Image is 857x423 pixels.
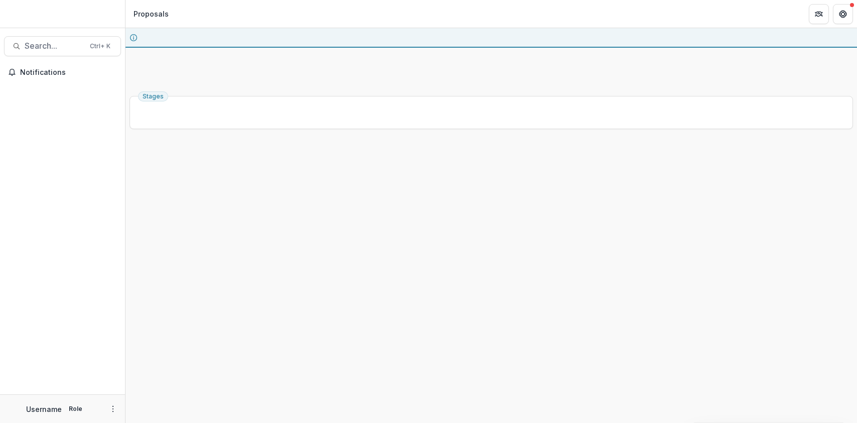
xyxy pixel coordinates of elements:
div: Ctrl + K [88,41,112,52]
div: Proposals [134,9,169,19]
span: Search... [25,41,84,51]
button: Get Help [833,4,853,24]
p: Username [26,404,62,414]
nav: breadcrumb [130,7,173,21]
button: Notifications [4,64,121,80]
p: Role [66,404,85,413]
button: Partners [809,4,829,24]
span: Stages [143,93,164,100]
button: Search... [4,36,121,56]
button: More [107,403,119,415]
span: Notifications [20,68,117,77]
